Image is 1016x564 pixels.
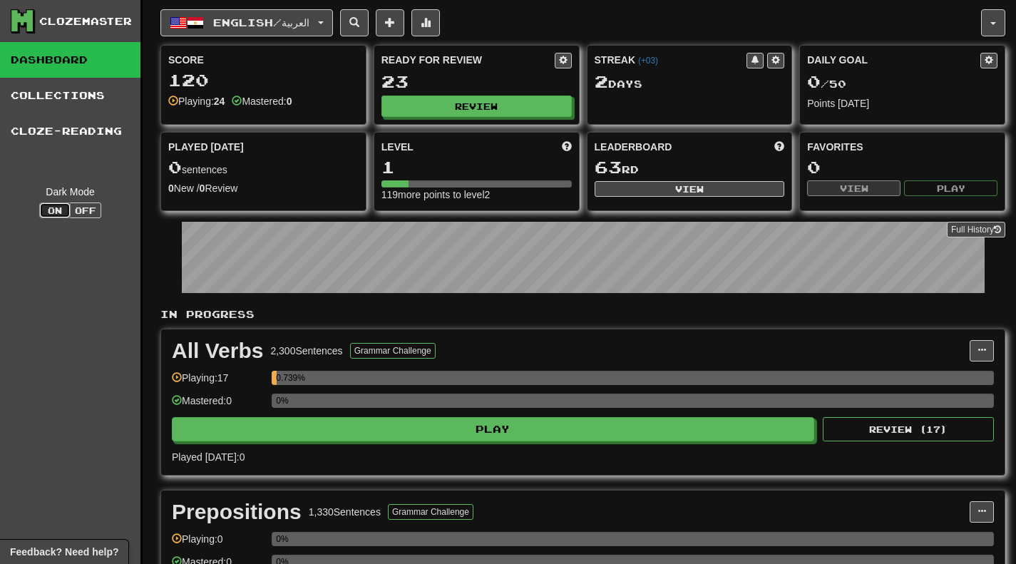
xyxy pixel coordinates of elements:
[411,9,440,36] button: More stats
[381,96,572,117] button: Review
[340,9,369,36] button: Search sentences
[381,158,572,176] div: 1
[276,371,277,385] div: 0.739%
[807,158,997,176] div: 0
[807,96,997,111] div: Points [DATE]
[376,9,404,36] button: Add sentence to collection
[309,505,381,519] div: 1,330 Sentences
[807,53,980,68] div: Daily Goal
[172,532,265,555] div: Playing: 0
[595,158,785,177] div: rd
[172,501,302,523] div: Prepositions
[172,340,263,362] div: All Verbs
[168,53,359,67] div: Score
[595,73,785,91] div: Day s
[595,157,622,177] span: 63
[168,183,174,194] strong: 0
[172,451,245,463] span: Played [DATE]: 0
[168,157,182,177] span: 0
[807,180,900,196] button: View
[823,417,994,441] button: Review (17)
[39,202,71,218] button: On
[200,183,205,194] strong: 0
[213,16,309,29] span: English / العربية
[595,140,672,154] span: Leaderboard
[287,96,292,107] strong: 0
[168,140,244,154] span: Played [DATE]
[39,14,132,29] div: Clozemaster
[168,181,359,195] div: New / Review
[595,53,747,67] div: Streak
[10,545,118,559] span: Open feedback widget
[947,222,1005,237] a: Full History
[172,417,814,441] button: Play
[388,504,473,520] button: Grammar Challenge
[160,9,333,36] button: English/العربية
[807,140,997,154] div: Favorites
[638,56,658,66] a: (+03)
[270,344,342,358] div: 2,300 Sentences
[70,202,101,218] button: Off
[172,394,265,417] div: Mastered: 0
[381,73,572,91] div: 23
[160,307,1005,322] p: In Progress
[172,371,265,394] div: Playing: 17
[774,140,784,154] span: This week in points, UTC
[350,343,436,359] button: Grammar Challenge
[214,96,225,107] strong: 24
[168,158,359,177] div: sentences
[381,53,555,67] div: Ready for Review
[11,185,130,199] div: Dark Mode
[595,181,785,197] button: View
[807,78,846,90] span: / 50
[595,71,608,91] span: 2
[807,71,821,91] span: 0
[381,140,414,154] span: Level
[562,140,572,154] span: Score more points to level up
[381,188,572,202] div: 119 more points to level 2
[168,94,225,108] div: Playing:
[168,71,359,89] div: 120
[904,180,997,196] button: Play
[232,94,292,108] div: Mastered:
